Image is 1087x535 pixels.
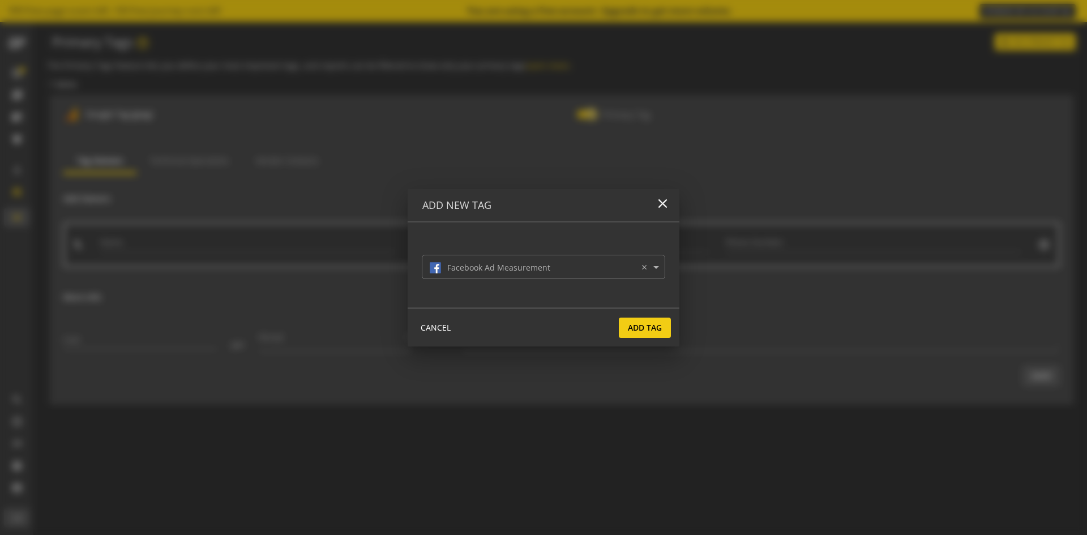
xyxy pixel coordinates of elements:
[416,318,455,338] button: CANCEL
[619,318,671,338] button: Add Tag
[655,196,670,211] mat-icon: close
[408,189,679,222] op-modal-header: Add New Tag
[421,318,451,338] span: CANCEL
[628,318,662,338] span: Add Tag
[428,260,443,275] img: 34.svg
[447,263,550,272] div: Facebook Ad Measurement
[641,262,651,273] span: Clear all
[422,200,491,211] h4: Add New Tag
